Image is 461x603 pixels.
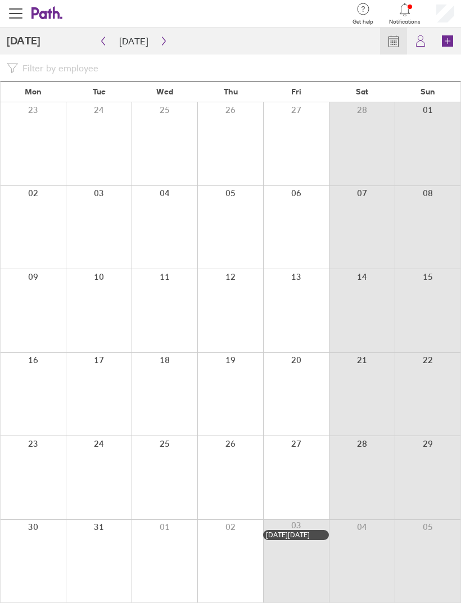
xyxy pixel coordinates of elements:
input: Filter by employee [18,58,454,78]
span: Sat [356,87,368,96]
span: Fri [291,87,301,96]
span: Wed [156,87,173,96]
span: Get help [352,19,373,25]
a: Notifications [389,2,421,25]
span: Sun [421,87,435,96]
span: Notifications [389,19,421,25]
div: [DATE][DATE] [266,531,326,539]
span: Mon [25,87,42,96]
span: Tue [93,87,106,96]
button: [DATE] [110,32,157,50]
span: Thu [224,87,238,96]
